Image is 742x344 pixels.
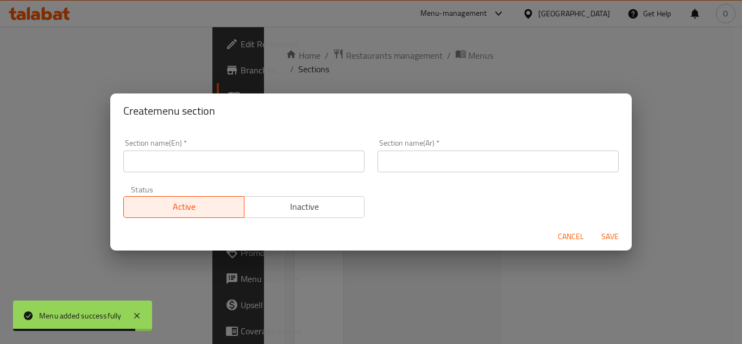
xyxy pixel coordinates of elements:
[244,196,365,218] button: Inactive
[39,310,122,322] div: Menu added successfully
[123,196,244,218] button: Active
[597,230,623,243] span: Save
[249,199,361,215] span: Inactive
[128,199,240,215] span: Active
[123,151,364,172] input: Please enter section name(en)
[593,227,627,247] button: Save
[554,227,588,247] button: Cancel
[123,102,619,120] h2: Create menu section
[378,151,619,172] input: Please enter section name(ar)
[558,230,584,243] span: Cancel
